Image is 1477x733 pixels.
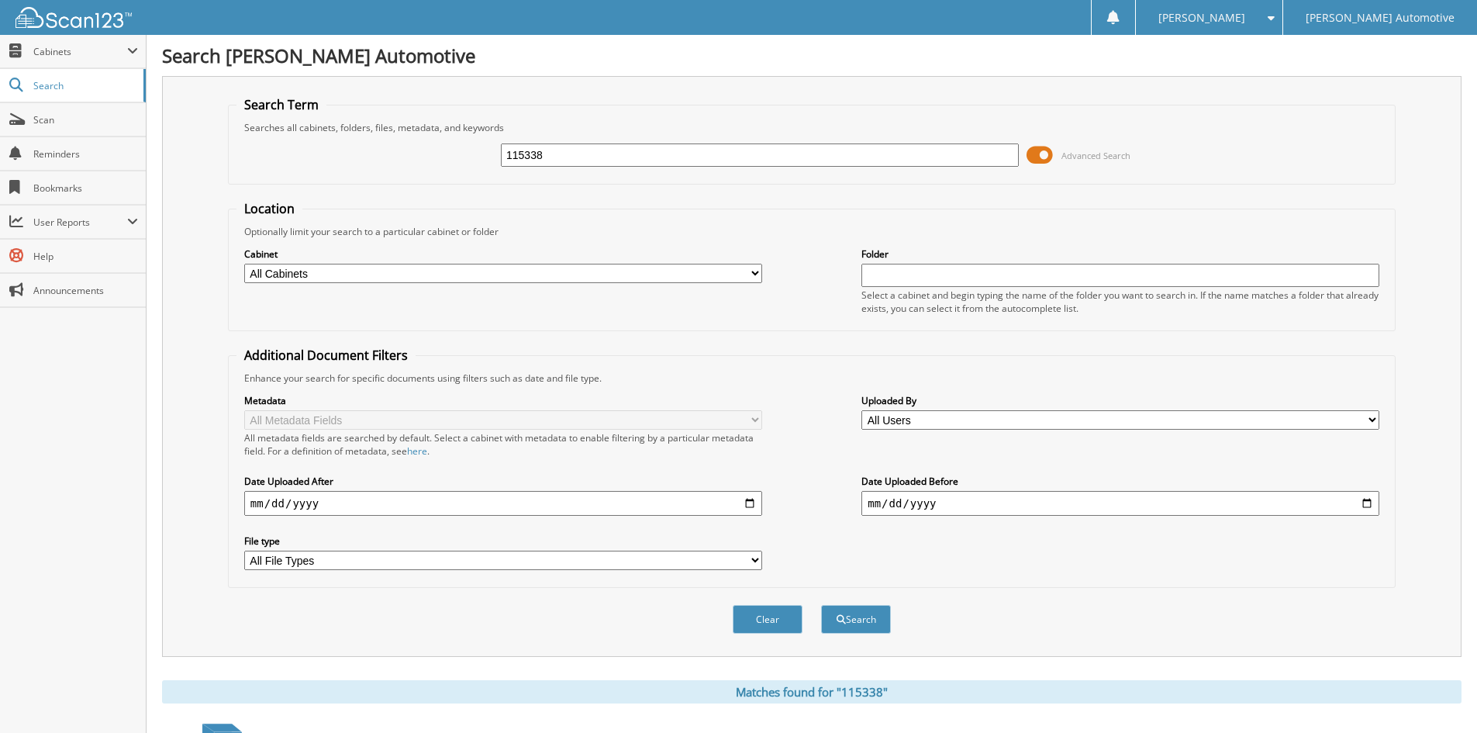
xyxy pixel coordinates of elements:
div: All metadata fields are searched by default. Select a cabinet with metadata to enable filtering b... [244,431,762,458]
span: Announcements [33,284,138,297]
span: Scan [33,113,138,126]
button: Search [821,605,891,634]
div: Matches found for "115338" [162,680,1461,704]
legend: Location [236,200,302,217]
input: start [244,491,762,516]
img: scan123-logo-white.svg [16,7,132,28]
span: Help [33,250,138,263]
span: User Reports [33,216,127,229]
span: Search [33,79,136,92]
div: Enhance your search for specific documents using filters such as date and file type. [236,372,1387,385]
span: [PERSON_NAME] [1158,13,1245,22]
a: here [407,444,427,458]
div: Select a cabinet and begin typing the name of the folder you want to search in. If the name match... [861,289,1379,315]
input: end [861,491,1379,516]
label: Cabinet [244,247,762,261]
button: Clear [733,605,802,634]
span: Cabinets [33,45,127,58]
label: Metadata [244,394,762,407]
h1: Search [PERSON_NAME] Automotive [162,43,1461,68]
legend: Additional Document Filters [236,347,416,364]
div: Optionally limit your search to a particular cabinet or folder [236,225,1387,238]
label: Uploaded By [861,394,1379,407]
legend: Search Term [236,96,326,113]
span: Reminders [33,147,138,161]
span: Bookmarks [33,182,138,195]
span: [PERSON_NAME] Automotive [1306,13,1455,22]
label: File type [244,534,762,548]
label: Date Uploaded Before [861,475,1379,488]
div: Searches all cabinets, folders, files, metadata, and keywords [236,121,1387,134]
label: Folder [861,247,1379,261]
label: Date Uploaded After [244,475,762,488]
span: Advanced Search [1061,150,1130,161]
